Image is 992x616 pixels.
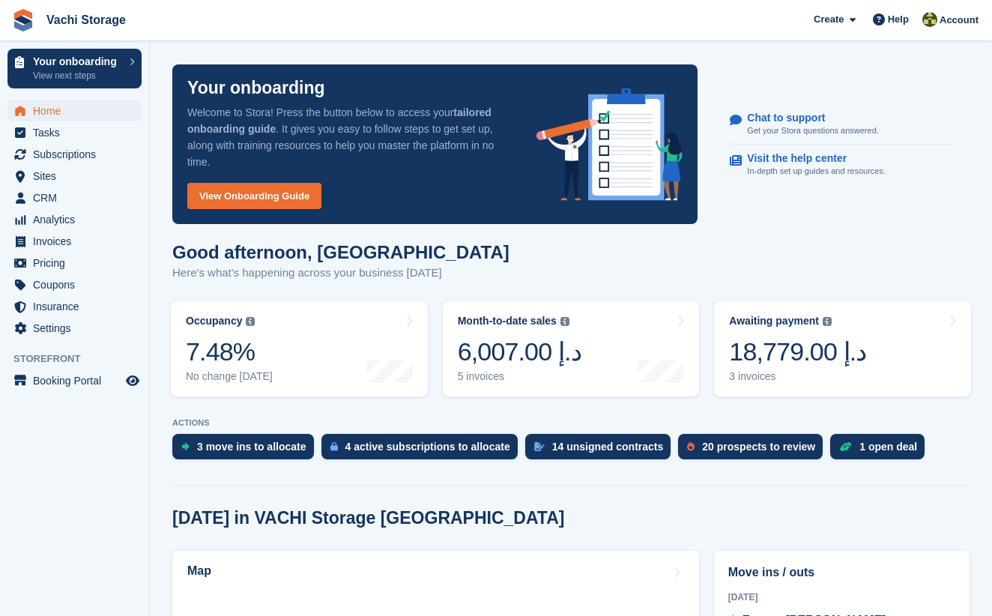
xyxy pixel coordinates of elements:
[687,442,695,451] img: prospect-51fa495bee0391a8d652442698ab0144808aea92771e9ea1ae160a38d050c398.svg
[888,12,909,27] span: Help
[197,441,306,453] div: 3 move ins to allocate
[187,79,325,97] p: Your onboarding
[246,317,255,326] img: icon-info-grey-7440780725fd019a000dd9b08b2336e03edf1995a4989e88bcd33f0948082b44.svg
[186,370,273,383] div: No change [DATE]
[729,370,866,383] div: 3 invoices
[40,7,132,32] a: Vachi Storage
[172,418,970,428] p: ACTIONS
[33,231,123,252] span: Invoices
[7,274,142,295] a: menu
[33,56,122,67] p: Your onboarding
[728,591,955,604] div: [DATE]
[536,88,683,201] img: onboarding-info-6c161a55d2c0e0a8cae90662b2fe09162a5109e8cc188191df67fb4f79e88e88.svg
[458,370,581,383] div: 5 invoices
[859,441,917,453] div: 1 open deal
[7,122,142,143] a: menu
[33,274,123,295] span: Coupons
[730,145,955,185] a: Visit the help center In-depth set up guides and resources.
[33,209,123,230] span: Analytics
[552,441,664,453] div: 14 unsigned contracts
[7,144,142,165] a: menu
[7,209,142,230] a: menu
[7,49,142,88] a: Your onboarding View next steps
[171,301,428,396] a: Occupancy 7.48% No change [DATE]
[172,434,321,467] a: 3 move ins to allocate
[187,564,211,578] h2: Map
[728,564,955,582] h2: Move ins / outs
[7,187,142,208] a: menu
[747,112,866,124] p: Chat to support
[525,434,679,467] a: 14 unsigned contracts
[33,370,123,391] span: Booking Portal
[345,441,510,453] div: 4 active subscriptions to allocate
[458,315,557,327] div: Month-to-date sales
[33,122,123,143] span: Tasks
[534,442,545,451] img: contract_signature_icon-13c848040528278c33f63329250d36e43548de30e8caae1d1a13099fd9432cc5.svg
[33,318,123,339] span: Settings
[12,9,34,31] img: stora-icon-8386f47178a22dfd0bd8f6a31ec36ba5ce8667c1dd55bd0f319d3a0aa187defe.svg
[747,152,874,165] p: Visit the help center
[839,441,852,452] img: deal-1b604bf984904fb50ccaf53a9ad4b4a5d6e5aea283cecdc64d6e3604feb123c2.svg
[186,315,242,327] div: Occupancy
[940,13,979,28] span: Account
[172,242,509,262] h1: Good afternoon, [GEOGRAPHIC_DATA]
[714,301,971,396] a: Awaiting payment 18,779.00 د.إ 3 invoices
[33,69,122,82] p: View next steps
[7,100,142,121] a: menu
[321,434,525,467] a: 4 active subscriptions to allocate
[730,104,955,145] a: Chat to support Get your Stora questions answered.
[702,441,815,453] div: 20 prospects to review
[172,265,509,282] p: Here's what's happening across your business [DATE]
[187,183,321,209] a: View Onboarding Guide
[124,372,142,390] a: Preview store
[187,104,512,170] p: Welcome to Stora! Press the button below to access your . It gives you easy to follow steps to ge...
[729,336,866,367] div: 18,779.00 د.إ
[172,508,564,528] h2: [DATE] in VACHI Storage [GEOGRAPHIC_DATA]
[33,144,123,165] span: Subscriptions
[458,336,581,367] div: 6,007.00 د.إ
[443,301,700,396] a: Month-to-date sales 6,007.00 د.إ 5 invoices
[181,442,190,451] img: move_ins_to_allocate_icon-fdf77a2bb77ea45bf5b3d319d69a93e2d87916cf1d5bf7949dd705db3b84f3ca.svg
[7,296,142,317] a: menu
[186,336,273,367] div: 7.48%
[7,318,142,339] a: menu
[33,100,123,121] span: Home
[747,165,886,178] p: In-depth set up guides and resources.
[7,253,142,274] a: menu
[729,315,819,327] div: Awaiting payment
[560,317,569,326] img: icon-info-grey-7440780725fd019a000dd9b08b2336e03edf1995a4989e88bcd33f0948082b44.svg
[814,12,844,27] span: Create
[7,166,142,187] a: menu
[33,166,123,187] span: Sites
[7,231,142,252] a: menu
[830,434,932,467] a: 1 open deal
[922,12,937,27] img: Anete Gre
[678,434,830,467] a: 20 prospects to review
[33,296,123,317] span: Insurance
[747,124,878,137] p: Get your Stora questions answered.
[330,441,338,451] img: active_subscription_to_allocate_icon-d502201f5373d7db506a760aba3b589e785aa758c864c3986d89f69b8ff3...
[7,370,142,391] a: menu
[13,351,149,366] span: Storefront
[33,187,123,208] span: CRM
[33,253,123,274] span: Pricing
[823,317,832,326] img: icon-info-grey-7440780725fd019a000dd9b08b2336e03edf1995a4989e88bcd33f0948082b44.svg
